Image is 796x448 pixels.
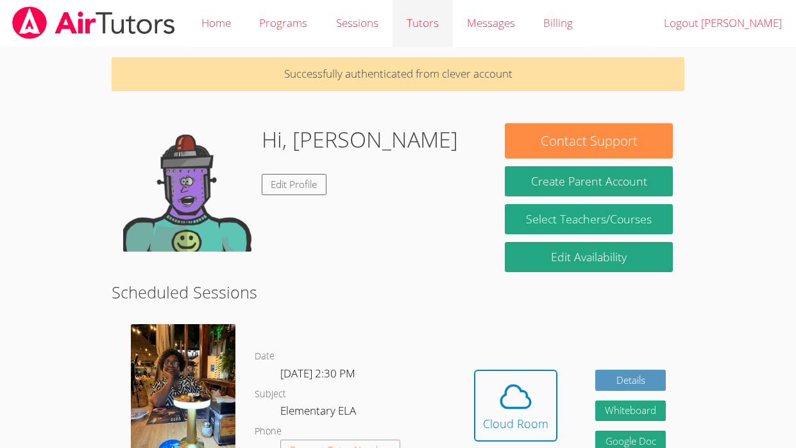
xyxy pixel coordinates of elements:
h1: Hi, [PERSON_NAME] [262,123,458,156]
a: Edit Profile [262,174,327,195]
img: airtutors_banner-c4298cdbf04f3fff15de1276eac7730deb9818008684d7c2e4769d2f7ddbe033.png [11,6,176,39]
a: Details [595,370,666,391]
img: default.png [123,123,251,252]
a: Edit Availability [505,242,673,272]
dt: Date [255,349,275,365]
span: Messages [467,15,515,30]
button: Cloud Room [474,370,557,442]
h2: Scheduled Sessions [112,280,685,304]
dd: Elementary ELA [280,402,359,424]
dt: Subject [255,386,286,402]
button: Create Parent Account [505,166,673,196]
a: Select Teachers/Courses [505,204,673,234]
dt: Phone [255,424,282,440]
div: Cloud Room [483,415,548,433]
p: Successfully authenticated from clever account [112,57,685,91]
button: Contact Support [505,123,673,159]
span: [DATE] 2:30 PM [280,366,355,381]
button: Whiteboard [595,401,666,422]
